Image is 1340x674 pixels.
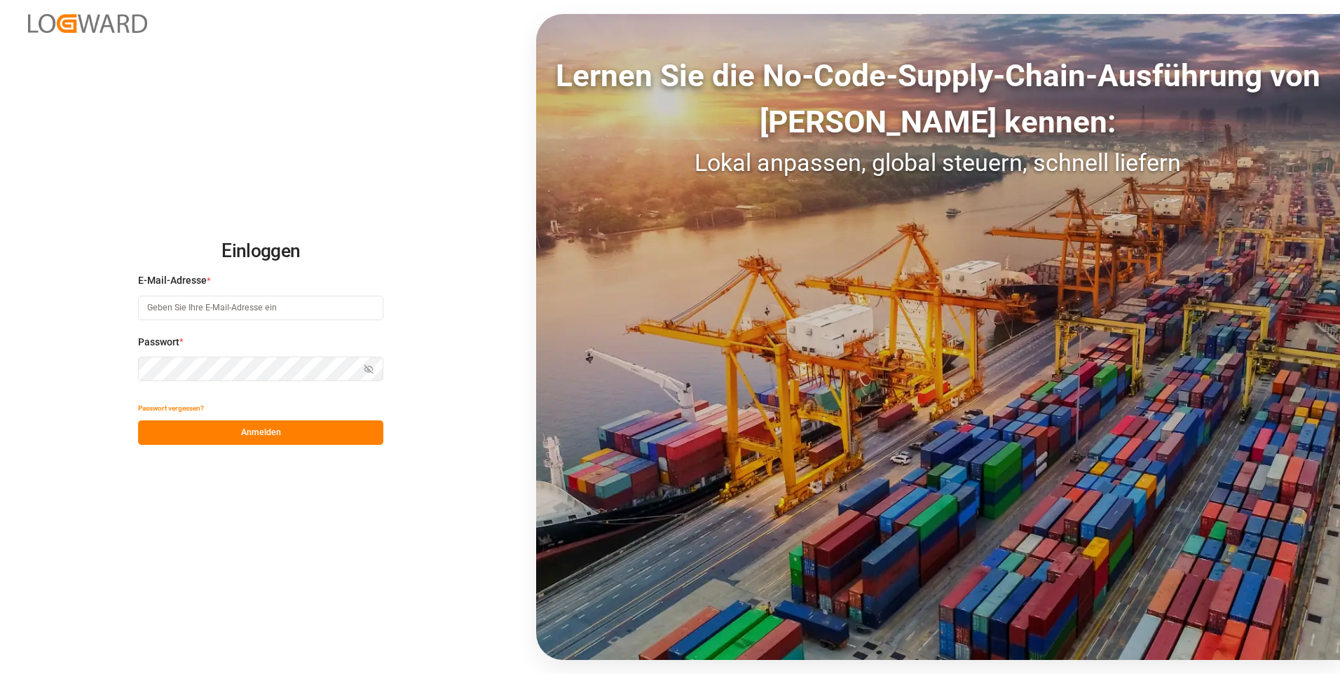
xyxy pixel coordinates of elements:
[138,335,179,350] span: Passwort
[138,296,383,320] input: Geben Sie Ihre E-Mail-Adresse ein
[28,14,147,33] img: Logward_new_orange.png
[138,420,383,445] button: Anmelden
[536,53,1340,145] div: Lernen Sie die No-Code-Supply-Chain-Ausführung von [PERSON_NAME] kennen:
[536,145,1340,181] div: Lokal anpassen, global steuern, schnell liefern
[138,273,207,288] span: E-Mail-Adresse
[138,229,383,274] h2: Einloggen
[138,396,204,420] button: Passwort vergessen?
